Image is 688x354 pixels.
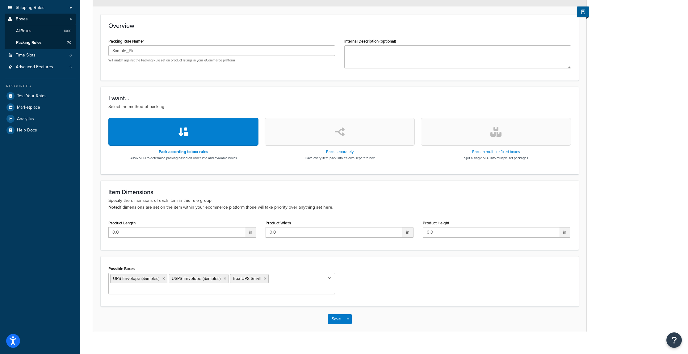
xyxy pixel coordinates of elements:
[305,150,375,154] h3: Pack separately
[108,58,335,63] p: Will match against the Packing Rule set on product listings in your eCommerce platform
[5,125,76,136] a: Help Docs
[233,275,261,282] span: Box-UPS-Small
[172,275,220,282] span: USPS Envelope (Samples)
[69,65,72,70] span: 5
[16,65,53,70] span: Advanced Features
[108,204,119,210] b: Note:
[266,221,291,225] label: Product Width
[108,189,571,195] h3: Item Dimensions
[5,61,76,73] a: Advanced Features5
[577,6,589,17] button: Show Help Docs
[559,227,570,238] span: in
[17,128,37,133] span: Help Docs
[5,2,76,14] a: Shipping Rules
[130,150,237,154] h3: Pack according to box rules
[113,275,159,282] span: UPS Envelope (Samples)
[16,53,36,58] span: Time Slots
[5,25,76,37] a: AllBoxes1060
[108,197,571,211] p: Specify the dimensions of each item in this rule group. If dimensions are set on the item within ...
[5,90,76,102] a: Test Your Rates
[5,50,76,61] a: Time Slots0
[108,266,135,271] label: Possible Boxes
[108,221,136,225] label: Product Length
[67,40,71,45] span: 70
[5,113,76,124] a: Analytics
[344,39,396,44] label: Internal Description (optional)
[5,84,76,89] div: Resources
[16,17,28,22] span: Boxes
[5,102,76,113] a: Marketplace
[245,227,256,238] span: in
[16,40,41,45] span: Packing Rules
[5,37,76,48] a: Packing Rules70
[464,150,528,154] h3: Pack in multiple fixed boxes
[464,156,528,160] p: Split a single SKU into multiple set packages
[305,156,375,160] p: Have every item pack into it's own separate box
[108,39,144,44] label: Packing Rule Name
[328,314,345,324] button: Save
[130,156,237,160] p: Allow SHQ to determine packing based on order info and available boxes
[5,61,76,73] li: Advanced Features
[402,227,413,238] span: in
[5,50,76,61] li: Time Slots
[666,332,682,348] button: Open Resource Center
[108,22,571,29] h3: Overview
[17,116,34,122] span: Analytics
[64,28,71,34] span: 1060
[16,28,31,34] span: All Boxes
[108,95,571,102] h3: I want...
[423,221,449,225] label: Product Height
[5,14,76,25] a: Boxes
[16,5,44,10] span: Shipping Rules
[17,105,40,110] span: Marketplace
[5,37,76,48] li: Packing Rules
[17,94,47,99] span: Test Your Rates
[5,14,76,49] li: Boxes
[108,103,571,110] p: Select the method of packing
[69,53,72,58] span: 0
